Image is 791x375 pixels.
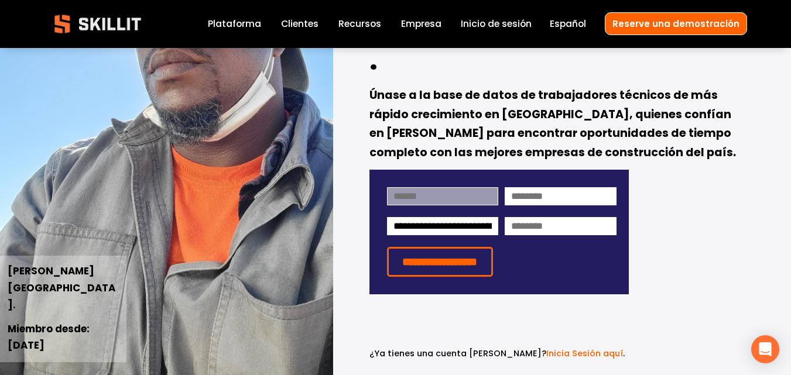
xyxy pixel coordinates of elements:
strong: [PERSON_NAME][GEOGRAPHIC_DATA]. [8,263,115,314]
a: Inicio de sesión [461,16,532,32]
a: Inicia Sesión aquí [546,348,623,359]
a: folder dropdown [338,16,381,32]
a: Empresa [401,16,441,32]
strong: Únase a la base de datos de trabajadores técnicos de más rápido crecimiento en [GEOGRAPHIC_DATA],... [369,87,736,163]
em: gratis [369,3,454,42]
img: Skillit [44,6,151,42]
strong: . [369,39,378,87]
div: language picker [550,16,586,32]
a: Plataforma [208,16,261,32]
span: Español [550,17,586,30]
a: Reserve una demostración [605,12,747,35]
span: ¿Ya tienes una cuenta [PERSON_NAME]? [369,348,546,359]
strong: Miembro desde: [DATE] [8,321,92,355]
div: Open Intercom Messenger [751,335,779,363]
a: Clientes [281,16,319,32]
span: Recursos [338,17,381,30]
p: . [369,347,629,360]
